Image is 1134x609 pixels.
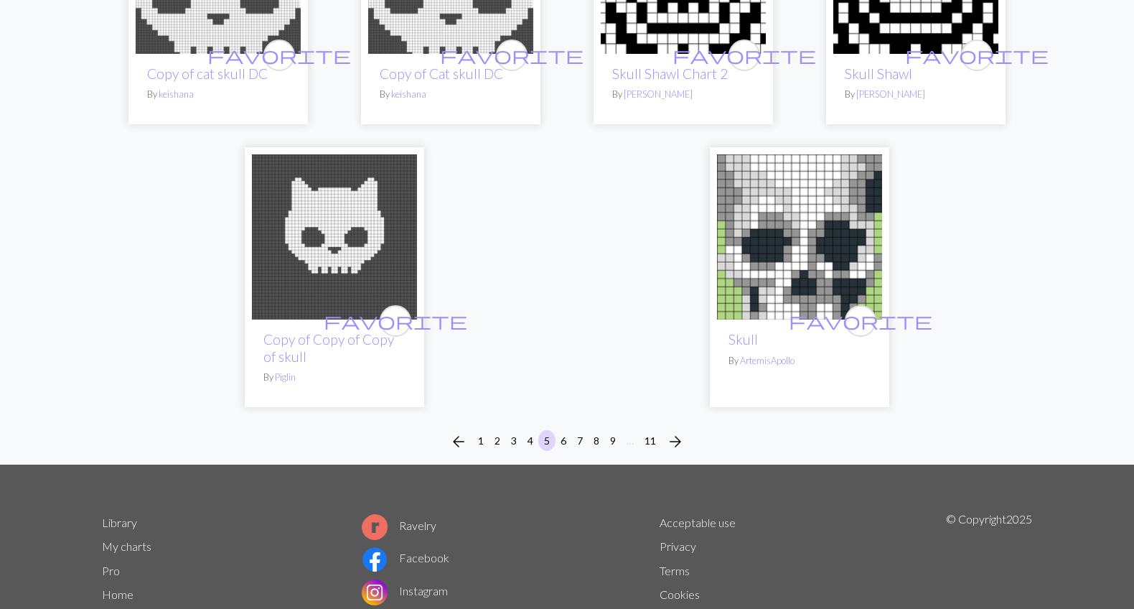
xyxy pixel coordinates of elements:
button: 8 [588,430,605,451]
a: [PERSON_NAME] [856,88,925,100]
button: 4 [522,430,539,451]
p: By [263,371,406,384]
button: 1 [472,430,489,451]
button: favourite [845,305,876,337]
a: [PERSON_NAME] [624,88,693,100]
a: keishana [159,88,194,100]
img: skull [252,154,417,320]
span: arrow_back [450,432,467,452]
button: favourite [263,39,295,71]
button: Next [661,430,690,453]
button: 7 [571,430,589,451]
a: Skull Shawl Chart 2 [612,65,728,82]
button: 6 [555,430,572,451]
a: Skull Shawl [845,65,912,82]
button: 2 [489,430,506,451]
a: Copy of Copy of Copy of skull [263,331,394,364]
a: skull [252,228,417,242]
button: favourite [728,39,760,71]
i: Previous [450,433,467,450]
a: Terms [660,564,690,577]
span: arrow_forward [667,432,684,452]
i: favourite [207,41,351,70]
a: ArtemisApollo [740,355,795,366]
p: By [728,354,871,368]
img: Facebook logo [362,547,388,572]
span: favorite [324,310,467,332]
a: Cookies [660,587,700,601]
i: favourite [905,41,1049,70]
i: favourite [324,307,467,335]
span: favorite [673,44,816,66]
i: Next [667,433,684,450]
button: 3 [505,430,523,451]
button: favourite [961,39,993,71]
button: 5 [538,430,556,451]
a: Ravelry [362,519,436,532]
a: Library [102,516,137,529]
nav: Page navigation [444,430,690,453]
button: favourite [380,305,411,337]
p: By [380,88,522,101]
span: favorite [207,44,351,66]
i: favourite [440,41,584,70]
a: Copy of Cat skull DC [380,65,503,82]
a: Pro [102,564,120,577]
p: By [147,88,289,101]
a: Acceptable use [660,516,736,529]
button: 9 [604,430,622,451]
button: Previous [444,430,473,453]
p: By [845,88,987,101]
i: favourite [673,41,816,70]
img: Skull [717,154,882,320]
button: favourite [496,39,528,71]
a: Copy of cat skull DC [147,65,268,82]
p: By [612,88,754,101]
a: Skull [717,228,882,242]
span: favorite [789,310,932,332]
a: Facebook [362,551,449,564]
i: favourite [789,307,932,335]
span: favorite [905,44,1049,66]
a: My charts [102,539,151,553]
a: Skull [728,331,758,348]
button: 11 [639,430,662,451]
a: keishana [391,88,426,100]
a: Instagram [362,584,448,598]
a: Home [102,587,133,601]
img: Instagram logo [362,580,388,605]
img: Ravelry logo [362,514,388,540]
a: Piglin [275,371,296,383]
span: favorite [440,44,584,66]
a: Privacy [660,539,696,553]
